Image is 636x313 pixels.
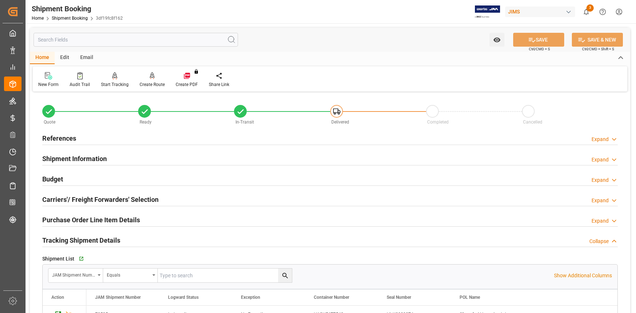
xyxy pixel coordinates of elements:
div: Edit [55,52,75,64]
button: show 3 new notifications [578,4,594,20]
input: Search Fields [34,33,238,47]
span: Quote [44,120,55,125]
span: Cancelled [523,120,542,125]
span: Logward Status [168,295,199,300]
h2: Shipment Information [42,154,107,164]
a: Home [32,16,44,21]
h2: Budget [42,174,63,184]
div: Shipment Booking [32,3,123,14]
span: Delivered [331,120,349,125]
div: Email [75,52,99,64]
div: New Form [38,81,59,88]
div: Audit Trail [70,81,90,88]
span: Ready [140,120,152,125]
span: Container Number [314,295,349,300]
button: search button [278,269,292,282]
div: Home [30,52,55,64]
button: SAVE [513,33,564,47]
a: Shipment Booking [52,16,88,21]
button: JIMS [505,5,578,19]
img: Exertis%20JAM%20-%20Email%20Logo.jpg_1722504956.jpg [475,5,500,18]
h2: Purchase Order Line Item Details [42,215,140,225]
button: SAVE & NEW [572,33,623,47]
span: POL Name [460,295,480,300]
button: open menu [489,33,504,47]
span: 3 [586,4,594,12]
span: JAM Shipment Number [95,295,141,300]
span: Completed [427,120,449,125]
div: Equals [107,270,150,278]
p: Show Additional Columns [554,272,612,279]
input: Type to search [158,269,292,282]
div: Expand [592,136,609,143]
div: Expand [592,156,609,164]
h2: Tracking Shipment Details [42,235,120,245]
span: In-Transit [235,120,254,125]
div: Create Route [140,81,165,88]
span: Seal Number [387,295,411,300]
div: Expand [592,176,609,184]
button: Help Center [594,4,611,20]
h2: Carriers'/ Freight Forwarders' Selection [42,195,159,204]
div: Expand [592,197,609,204]
span: Ctrl/CMD + S [529,46,550,52]
div: Collapse [589,238,609,245]
div: Action [51,295,64,300]
div: Start Tracking [101,81,129,88]
div: JAM Shipment Number [52,270,95,278]
span: Ctrl/CMD + Shift + S [582,46,614,52]
h2: References [42,133,76,143]
div: JIMS [505,7,575,17]
button: open menu [103,269,158,282]
span: Exception [241,295,260,300]
button: open menu [48,269,103,282]
div: Share Link [209,81,229,88]
span: Shipment List [42,255,74,263]
div: Expand [592,217,609,225]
